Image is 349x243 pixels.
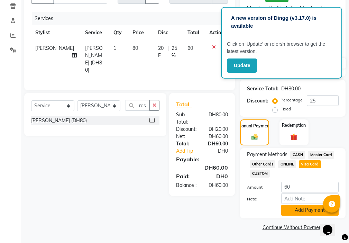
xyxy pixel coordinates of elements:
p: Click on ‘Update’ or refersh browser to get the latest version. [227,40,336,55]
div: Sub Total: [171,111,202,126]
th: Service [81,25,109,40]
span: [PERSON_NAME] [35,45,74,51]
span: CUSTOM [250,170,270,178]
label: Manual Payment [238,123,271,129]
div: DH60.00 [202,133,233,140]
div: DH0 [202,172,233,180]
div: Discount: [247,97,268,105]
th: Disc [154,25,183,40]
div: DH80.00 [281,85,301,92]
label: Percentage [281,97,303,103]
img: _cash.svg [249,133,260,141]
input: Add Note [281,193,339,204]
div: DH20.00 [202,126,233,133]
span: [PERSON_NAME] (DH80) [85,45,103,73]
span: Other Cards [250,160,275,168]
div: DH0 [207,147,233,155]
div: DH60.00 [171,163,233,172]
button: Update [227,58,257,73]
input: Search or Scan [126,100,150,111]
button: Add Payment [281,205,339,216]
div: Total: [171,140,202,147]
span: 60 [187,45,193,51]
input: Amount [281,182,339,192]
label: Note: [242,196,276,202]
span: Visa Card [299,160,321,168]
span: Total [176,101,192,108]
span: | [167,45,169,59]
div: DH60.00 [202,182,233,189]
th: Qty [109,25,128,40]
span: 1 [113,45,116,51]
a: Continue Without Payment [241,224,344,231]
div: Services [32,12,233,25]
div: No Active Membership [247,4,339,12]
div: Discount: [171,126,202,133]
div: Paid: [171,172,202,180]
div: Balance : [171,182,202,189]
label: Amount: [242,184,276,190]
th: Price [128,25,154,40]
th: Stylist [31,25,81,40]
div: Net: [171,133,202,140]
span: CASH [290,151,305,159]
label: Fixed [281,106,291,112]
th: Total [183,25,205,40]
div: Payable: [171,155,233,163]
div: DH80.00 [202,111,233,126]
div: [PERSON_NAME] (DH80) [31,117,87,124]
span: Master Card [308,151,334,159]
a: Add Tip [171,147,207,155]
span: Payment Methods [247,151,287,158]
span: 25 % [172,45,179,59]
iframe: chat widget [320,215,342,236]
p: A new version of Dingg (v3.17.0) is available [231,14,332,30]
div: Membership: [247,4,277,12]
span: 80 [132,45,138,51]
label: Redemption [282,122,306,128]
div: DH60.00 [202,140,233,147]
th: Action [205,25,228,40]
div: Service Total: [247,85,278,92]
span: 20 F [158,45,165,59]
img: _gift.svg [288,133,300,141]
span: ONLINE [278,160,296,168]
